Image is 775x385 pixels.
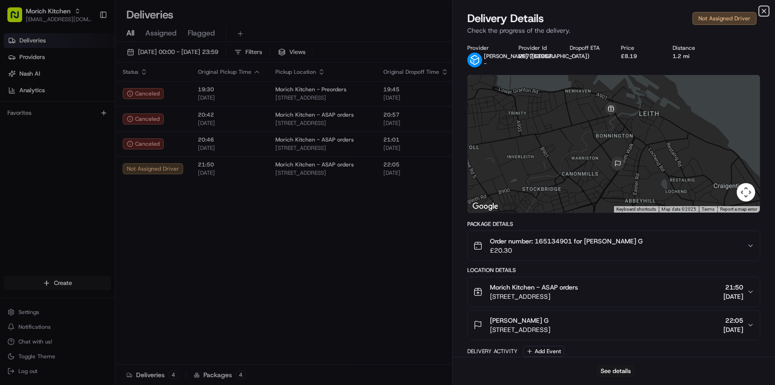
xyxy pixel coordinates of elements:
img: stuart_logo.png [467,53,482,67]
button: Map camera controls [737,183,755,201]
div: We're available if you need us! [42,97,127,105]
button: See details [596,365,635,378]
a: 💻API Documentation [74,202,152,219]
div: Past conversations [9,120,62,127]
span: • [124,168,127,175]
span: [STREET_ADDRESS] [490,325,550,334]
button: Order number: 165134901 for [PERSON_NAME] G£20.30 [468,231,760,261]
div: Provider [467,44,504,52]
div: Distance [673,44,709,52]
img: Google [470,201,501,213]
button: Start new chat [157,91,168,102]
span: Knowledge Base [18,206,71,215]
span: [DATE] [129,168,148,175]
span: [PERSON_NAME] G [490,316,548,325]
span: - [484,60,487,67]
div: - [570,53,606,60]
div: Provider Id [519,44,555,52]
span: £20.30 [490,246,643,255]
span: [DATE] [82,143,101,150]
div: Package Details [467,220,760,228]
div: 📗 [9,207,17,214]
span: [DATE] [723,325,743,334]
a: Open this area in Google Maps (opens a new window) [470,201,501,213]
img: 4920774857489_3d7f54699973ba98c624_72.jpg [19,88,36,105]
div: Location Details [467,267,760,274]
a: Report a map error [720,207,757,212]
p: Check the progress of the delivery. [467,26,760,35]
span: Pylon [92,229,112,236]
div: Dropoff ETA [570,44,606,52]
button: [PERSON_NAME] G[STREET_ADDRESS]22:05[DATE] [468,310,760,340]
img: 1736555255976-a54dd68f-1ca7-489b-9aae-adbdc363a1c4 [18,143,26,151]
img: 1736555255976-a54dd68f-1ca7-489b-9aae-adbdc363a1c4 [9,88,26,105]
span: Morich Kitchen - ASAP orders [490,283,578,292]
button: See all [143,118,168,129]
p: Welcome 👋 [9,37,168,52]
a: 📗Knowledge Base [6,202,74,219]
button: 297783982_307095036 [519,53,555,60]
span: Map data ©2025 [662,207,696,212]
span: • [77,143,80,150]
img: Asif Zaman Khan [9,134,24,149]
span: 21:50 [723,283,743,292]
input: Clear [24,59,152,69]
img: 1736555255976-a54dd68f-1ca7-489b-9aae-adbdc363a1c4 [18,168,26,176]
div: 1.2 mi [673,53,709,60]
span: [PERSON_NAME] [29,143,75,150]
a: Terms (opens in new tab) [702,207,715,212]
img: Nash [9,9,28,28]
div: Start new chat [42,88,151,97]
button: Add Event [523,346,564,357]
div: Delivery Activity [467,348,518,355]
div: 💻 [78,207,85,214]
button: Keyboard shortcuts [616,206,656,213]
img: Dianne Alexi Soriano [9,159,24,174]
span: [STREET_ADDRESS] [490,292,578,301]
span: [PERSON_NAME] [PERSON_NAME] [29,168,122,175]
span: [DATE] [723,292,743,301]
span: 22:05 [723,316,743,325]
div: £8.19 [621,53,657,60]
span: [PERSON_NAME] ([GEOGRAPHIC_DATA]) [484,53,590,60]
a: Powered byPylon [65,228,112,236]
div: Price [621,44,657,52]
span: Delivery Details [467,11,544,26]
span: Order number: 165134901 for [PERSON_NAME] G [490,237,643,246]
button: Morich Kitchen - ASAP orders[STREET_ADDRESS]21:50[DATE] [468,277,760,307]
span: API Documentation [87,206,148,215]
